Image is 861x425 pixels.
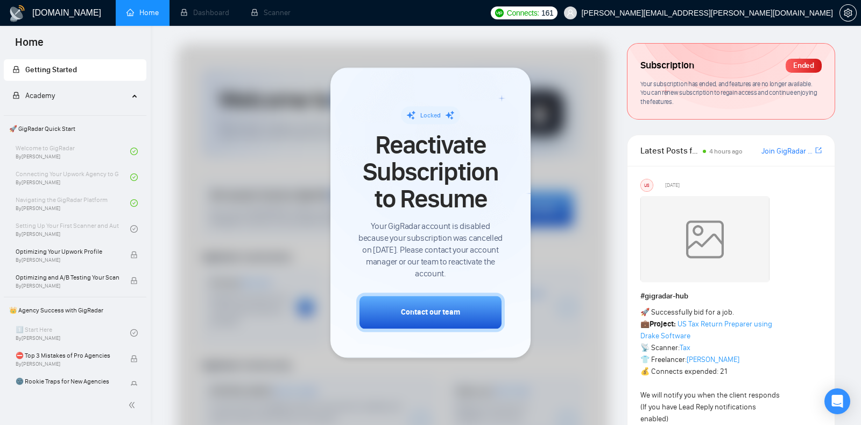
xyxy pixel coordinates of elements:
[495,9,504,17] img: upwork-logo.png
[815,146,822,155] span: export
[5,118,145,140] span: 🚀 GigRadar Quick Start
[130,329,138,337] span: check-circle
[680,343,690,352] a: Tax
[130,199,138,207] span: check-circle
[12,91,55,100] span: Academy
[130,173,138,181] span: check-circle
[640,319,772,340] a: US Tax Return Preparer using Drake Software
[130,277,138,284] span: lock
[650,319,676,329] strong: Project:
[840,9,856,17] span: setting
[16,376,119,387] span: 🌚 Rookie Traps for New Agencies
[356,220,505,280] span: Your GigRadar account is disabled because your subscription was cancelled on [DATE]. Please conta...
[640,290,822,302] h1: # gigradar-hub
[12,92,20,99] span: lock
[709,148,743,155] span: 4 hours ago
[130,148,138,155] span: check-circle
[687,355,739,364] a: [PERSON_NAME]
[815,145,822,156] a: export
[126,8,159,17] a: homeHome
[640,57,694,75] span: Subscription
[640,144,699,157] span: Latest Posts from the GigRadar Community
[839,9,857,17] a: setting
[641,179,653,191] div: US
[356,131,505,213] span: Reactivate Subscription to Resume
[16,350,119,361] span: ⛔ Top 3 Mistakes of Pro Agencies
[16,246,119,257] span: Optimizing Your Upwork Profile
[130,251,138,259] span: lock
[541,7,553,19] span: 161
[824,388,850,414] div: Open Intercom Messenger
[16,361,119,367] span: By [PERSON_NAME]
[16,283,119,289] span: By [PERSON_NAME]
[839,4,857,22] button: setting
[4,59,146,81] li: Getting Started
[401,306,460,318] div: Contact our team
[12,66,20,73] span: lock
[25,91,55,100] span: Academy
[640,80,817,106] span: Your subscription has ended, and features are no longer available. You can renew subscription to ...
[665,180,680,190] span: [DATE]
[130,381,138,388] span: lock
[507,7,539,19] span: Connects:
[16,272,119,283] span: Optimizing and A/B Testing Your Scanner for Better Results
[128,400,139,410] span: double-left
[130,225,138,233] span: check-circle
[420,112,441,119] span: Locked
[9,5,26,22] img: logo
[16,257,119,263] span: By [PERSON_NAME]
[130,355,138,363] span: lock
[356,292,505,332] button: Contact our team
[5,299,145,321] span: 👑 Agency Success with GigRadar
[567,9,574,17] span: user
[640,196,770,282] img: weqQh+iSagEgQAAAABJRU5ErkJggg==
[761,145,813,157] a: Join GigRadar Slack Community
[25,65,77,74] span: Getting Started
[6,34,52,57] span: Home
[786,59,822,73] div: Ended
